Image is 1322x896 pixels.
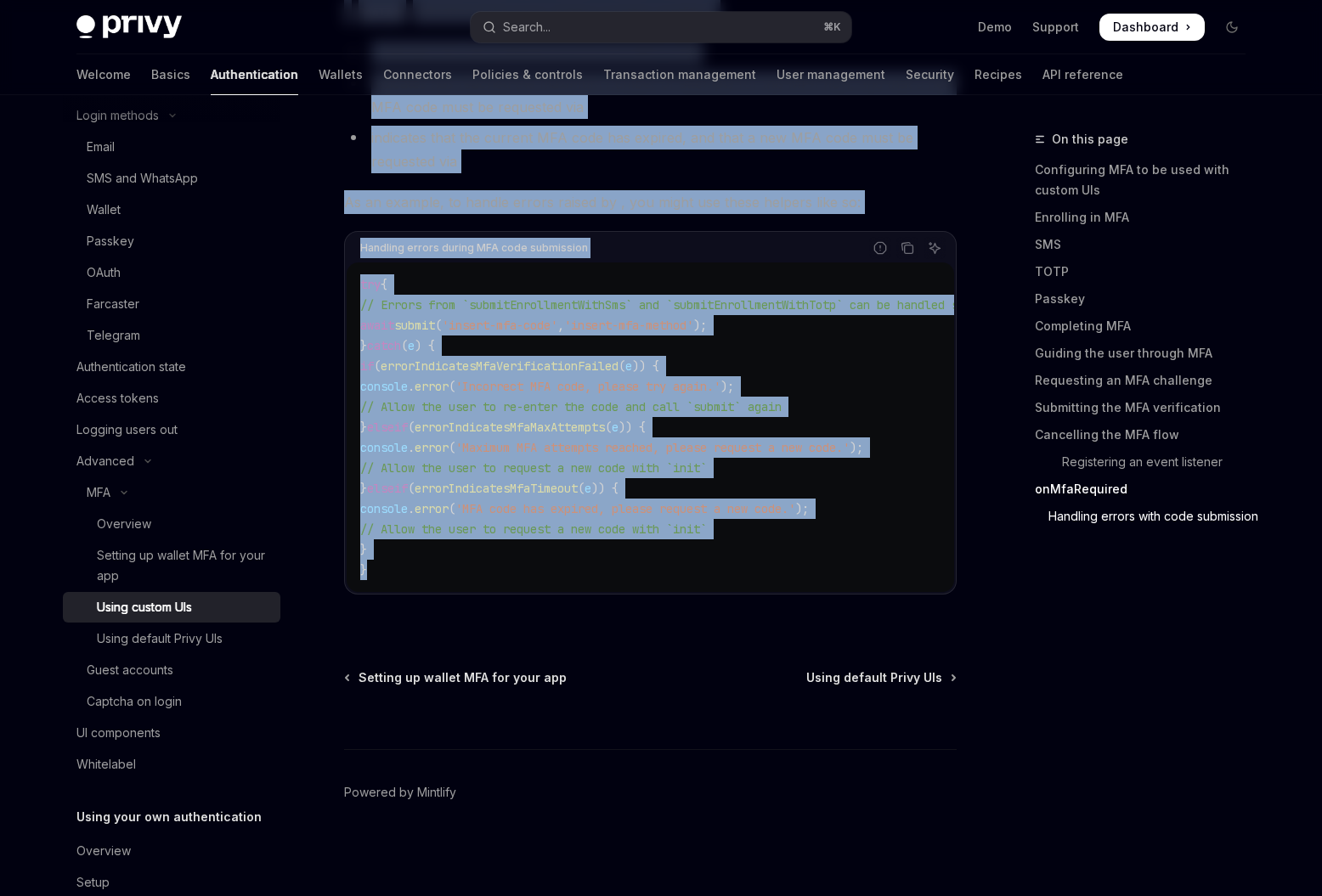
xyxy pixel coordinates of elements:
[360,542,367,557] span: }
[76,388,159,409] div: Access tokens
[795,501,809,516] span: );
[415,338,435,353] span: ) {
[906,54,954,95] a: Security
[63,718,280,748] a: UI components
[1035,448,1259,476] a: Registering an event listener
[151,54,190,95] a: Basics
[1035,340,1259,367] a: Guiding the user through MFA
[360,399,782,414] span: // Allow the user to re-enter the code and call `submit` again
[1035,503,1259,530] a: Handling errors with code submission
[87,168,198,189] div: SMS and WhatsApp
[360,562,367,578] span: }
[360,237,588,259] div: Handling errors during MFA code submission
[87,137,115,157] div: Email
[823,20,841,34] span: ⌘ K
[346,669,567,686] a: Setting up wallet MFA for your app
[381,358,619,374] span: errorIndicatesMfaVerificationFailed
[76,420,178,440] div: Logging users out
[442,318,557,333] span: 'insert-mfa-code'
[408,501,415,516] span: .
[63,477,280,508] button: Toggle MFA section
[76,872,110,893] div: Setup
[1035,156,1259,204] a: Configuring MFA to be used with custom UIs
[605,420,612,435] span: (
[63,257,280,288] a: OAuth
[360,481,367,496] span: }
[612,420,619,435] span: e
[585,481,591,496] span: e
[63,655,280,685] a: Guest accounts
[578,481,585,496] span: (
[87,482,110,503] div: MFA
[1042,54,1123,95] a: API reference
[1035,313,1259,340] a: Completing MFA
[975,54,1022,95] a: Recipes
[1035,476,1259,503] a: onMfaRequired
[97,597,192,617] div: Using custom UIs
[401,338,408,353] span: (
[503,17,551,37] div: Search...
[720,379,734,394] span: );
[1035,421,1259,448] a: Cancelling the MFA flow
[344,126,957,173] li: indicates that the current MFA code has expired, and that a new MFA code must be requested via
[557,318,564,333] span: ,
[374,358,381,374] span: (
[360,440,408,455] span: console
[63,163,280,194] a: SMS and WhatsApp
[777,54,885,95] a: User management
[76,54,131,95] a: Welcome
[360,318,394,333] span: await
[87,262,121,283] div: OAuth
[211,54,298,95] a: Authentication
[360,379,408,394] span: console
[408,481,415,496] span: (
[471,12,851,42] button: Open search
[360,297,1013,313] span: // Errors from `submitEnrollmentWithSms` and `submitEnrollmentWithTotp` can be handled similarly
[869,237,891,259] button: Report incorrect code
[63,289,280,319] a: Farcaster
[87,294,139,314] div: Farcaster
[87,200,121,220] div: Wallet
[603,54,756,95] a: Transaction management
[97,628,223,649] div: Using default Privy UIs
[63,446,280,476] button: Toggle Advanced section
[1035,367,1259,394] a: Requesting an MFA challenge
[76,15,182,39] img: dark logo
[76,357,186,377] div: Authentication state
[76,807,262,827] h5: Using your own authentication
[619,420,646,435] span: )) {
[896,237,918,259] button: Copy the contents from the code block
[97,514,151,534] div: Overview
[63,352,280,382] a: Authentication state
[367,481,394,496] span: else
[359,669,567,686] span: Setting up wallet MFA for your app
[415,481,578,496] span: errorIndicatesMfaTimeout
[693,318,707,333] span: );
[383,54,452,95] a: Connectors
[415,501,449,516] span: error
[63,836,280,866] a: Overview
[472,54,583,95] a: Policies & controls
[381,277,387,292] span: {
[415,440,449,455] span: error
[1099,14,1205,41] a: Dashboard
[1035,285,1259,313] a: Passkey
[408,420,415,435] span: (
[455,379,720,394] span: 'Incorrect MFA code, please try again.'
[63,509,280,539] a: Overview
[360,277,381,292] span: try
[806,669,955,686] a: Using default Privy UIs
[360,338,367,353] span: }
[625,358,632,374] span: e
[360,358,374,374] span: if
[394,481,408,496] span: if
[408,379,415,394] span: .
[806,669,942,686] span: Using default Privy UIs
[360,521,707,537] span: // Allow the user to request a new code with `init`
[360,501,408,516] span: console
[449,379,455,394] span: (
[1035,394,1259,421] a: Submitting the MFA verification
[63,320,280,351] a: Telegram
[344,190,957,214] span: As an example, to handle errors raised by , you might use these helpers like so:
[367,338,401,353] span: catch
